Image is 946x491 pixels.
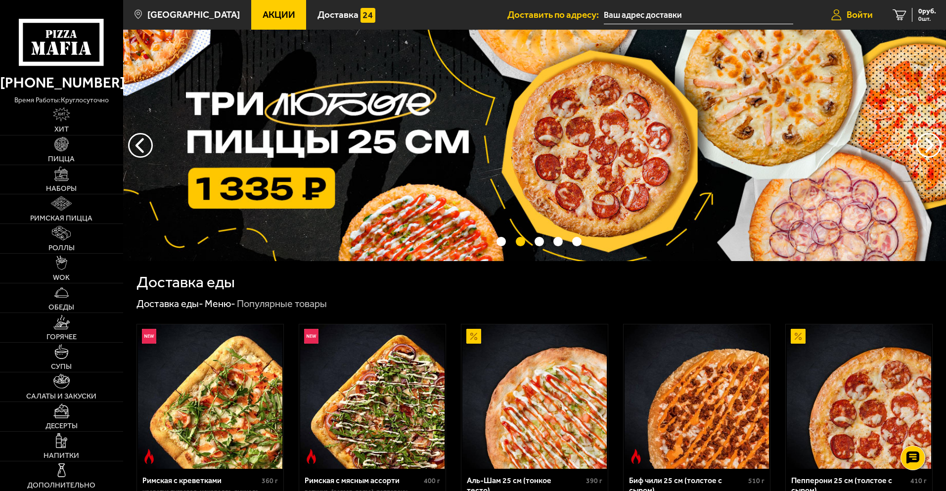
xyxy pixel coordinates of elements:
[553,237,563,246] button: точки переключения
[53,274,70,281] span: WOK
[137,324,283,469] a: НовинкаОстрое блюдоРимская с креветками
[910,477,927,485] span: 410 г
[138,324,282,469] img: Римская с креветками
[142,329,157,344] img: Новинка
[461,324,608,469] a: АкционныйАль-Шам 25 см (тонкое тесто)
[466,329,481,344] img: Акционный
[48,244,75,252] span: Роллы
[299,324,446,469] a: НовинкаОстрое блюдоРимская с мясным ассорти
[205,298,235,310] a: Меню-
[586,477,602,485] span: 390 г
[48,155,75,163] span: Пицца
[30,215,92,222] span: Римская пицца
[918,16,936,22] span: 0 шт.
[48,304,74,311] span: Обеды
[317,10,359,19] span: Доставка
[142,449,157,464] img: Острое блюдо
[847,10,873,19] span: Войти
[535,237,544,246] button: точки переключения
[44,452,79,459] span: Напитки
[27,482,95,489] span: Дополнительно
[748,477,765,485] span: 510 г
[46,333,77,341] span: Горячее
[304,329,319,344] img: Новинка
[516,237,525,246] button: точки переключения
[791,329,806,344] img: Акционный
[916,133,941,158] button: предыдущий
[629,449,643,464] img: Острое блюдо
[147,10,240,19] span: [GEOGRAPHIC_DATA]
[237,298,327,311] div: Популярные товары
[263,10,295,19] span: Акции
[787,324,931,469] img: Пепперони 25 см (толстое с сыром)
[300,324,445,469] img: Римская с мясным ассорти
[305,476,421,485] div: Римская с мясным ассорти
[45,422,78,430] span: Десерты
[507,10,604,19] span: Доставить по адресу:
[786,324,932,469] a: АкционныйПепперони 25 см (толстое с сыром)
[604,6,793,24] input: Ваш адрес доставки
[128,133,153,158] button: следующий
[51,363,72,370] span: Супы
[624,324,770,469] a: Острое блюдоБиф чили 25 см (толстое с сыром)
[304,449,319,464] img: Острое блюдо
[918,8,936,15] span: 0 руб.
[496,237,506,246] button: точки переключения
[136,298,203,310] a: Доставка еды-
[262,477,278,485] span: 360 г
[136,274,235,290] h1: Доставка еды
[142,476,259,485] div: Римская с креветками
[572,237,582,246] button: точки переключения
[462,324,607,469] img: Аль-Шам 25 см (тонкое тесто)
[625,324,769,469] img: Биф чили 25 см (толстое с сыром)
[26,393,96,400] span: Салаты и закуски
[46,185,77,192] span: Наборы
[360,8,375,23] img: 15daf4d41897b9f0e9f617042186c801.svg
[54,126,69,133] span: Хит
[424,477,440,485] span: 400 г
[604,6,793,24] span: Пушкинский район, посёлок Шушары, Валдайская улица, 4к2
